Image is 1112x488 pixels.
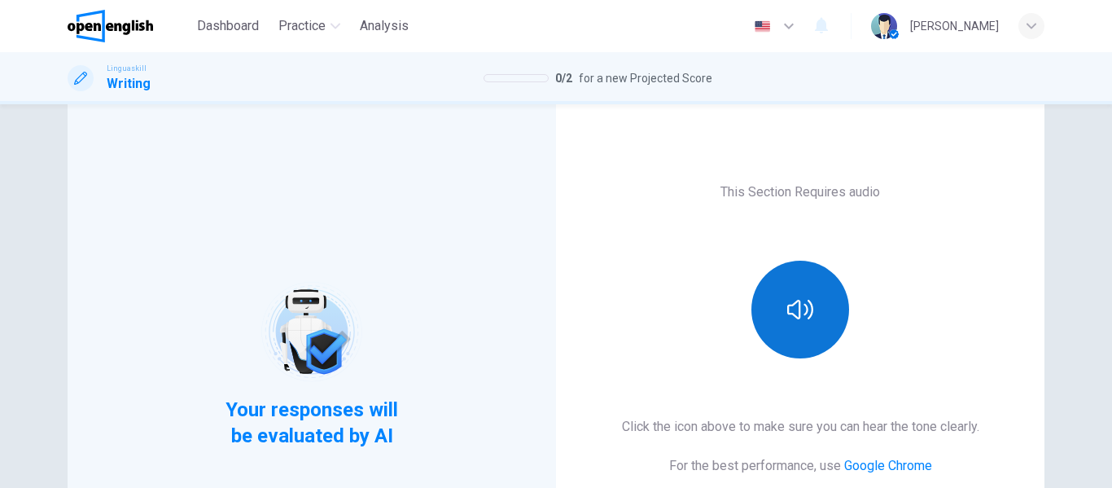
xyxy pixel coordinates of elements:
[669,456,932,476] h6: For the best performance, use
[278,16,326,36] span: Practice
[260,280,363,384] img: robot icon
[68,10,153,42] img: OpenEnglish logo
[844,458,932,473] a: Google Chrome
[360,16,409,36] span: Analysis
[579,68,712,88] span: for a new Projected Score
[622,417,979,437] h6: Click the icon above to make sure you can hear the tone clearly.
[213,397,411,449] span: Your responses will be evaluated by AI
[910,16,999,36] div: [PERSON_NAME]
[555,68,572,88] span: 0 / 2
[752,20,773,33] img: en
[197,16,259,36] span: Dashboard
[353,11,415,41] button: Analysis
[107,74,151,94] h1: Writing
[272,11,347,41] button: Practice
[190,11,265,41] button: Dashboard
[871,13,897,39] img: Profile picture
[68,10,190,42] a: OpenEnglish logo
[720,182,880,202] h6: This Section Requires audio
[107,63,147,74] span: Linguaskill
